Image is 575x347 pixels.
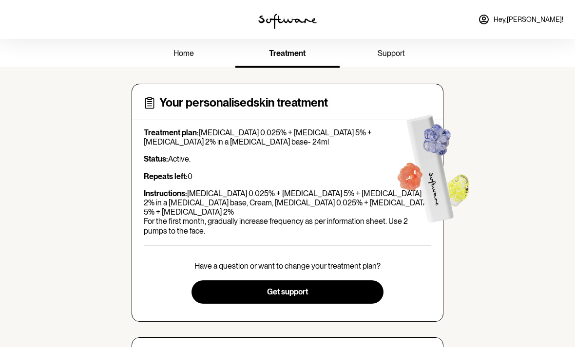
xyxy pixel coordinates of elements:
[235,41,339,68] a: treatment
[269,49,306,58] span: treatment
[173,49,194,58] span: home
[144,154,168,164] strong: Status:
[378,49,405,58] span: support
[144,189,431,236] p: [MEDICAL_DATA] 0.025% + [MEDICAL_DATA] 5% + [MEDICAL_DATA] 2% in a [MEDICAL_DATA] base, Cream, [M...
[144,172,188,181] strong: Repeats left:
[144,172,431,181] p: 0
[194,261,381,271] p: Have a question or want to change your treatment plan?
[144,154,431,164] p: Active.
[267,287,308,296] span: Get support
[159,96,328,110] h4: Your personalised skin treatment
[132,41,235,68] a: home
[494,16,563,24] span: Hey, [PERSON_NAME] !
[144,128,199,137] strong: Treatment plan:
[144,128,431,146] p: [MEDICAL_DATA] 0.025% + [MEDICAL_DATA] 5% + [MEDICAL_DATA] 2% in a [MEDICAL_DATA] base- 24ml
[472,8,569,31] a: Hey,[PERSON_NAME]!
[258,14,317,29] img: software logo
[377,96,486,236] img: Software treatment bottle
[144,189,187,198] strong: Instructions:
[340,41,443,68] a: support
[192,280,383,304] button: Get support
